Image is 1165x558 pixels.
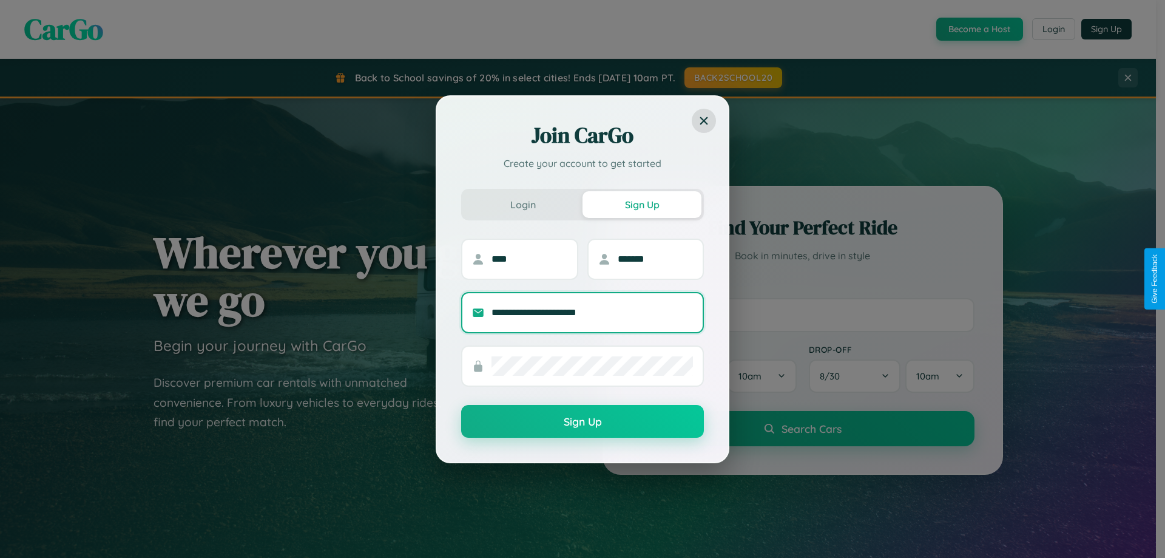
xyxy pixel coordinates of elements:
button: Sign Up [582,191,701,218]
p: Create your account to get started [461,156,704,171]
div: Give Feedback [1150,254,1159,304]
button: Sign Up [461,405,704,438]
button: Login [464,191,582,218]
h2: Join CarGo [461,121,704,150]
